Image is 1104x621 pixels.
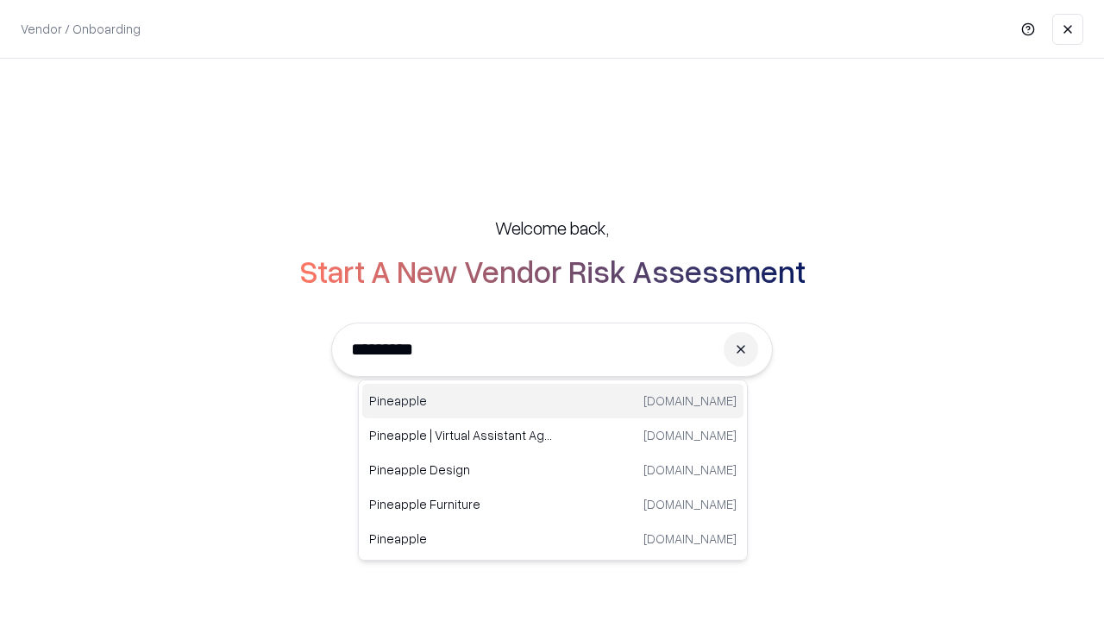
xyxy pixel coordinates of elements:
p: Pineapple [369,530,553,548]
p: [DOMAIN_NAME] [643,495,737,513]
p: [DOMAIN_NAME] [643,426,737,444]
p: Pineapple | Virtual Assistant Agency [369,426,553,444]
p: Vendor / Onboarding [21,20,141,38]
p: [DOMAIN_NAME] [643,530,737,548]
p: Pineapple [369,392,553,410]
p: Pineapple Furniture [369,495,553,513]
h2: Start A New Vendor Risk Assessment [299,254,806,288]
p: [DOMAIN_NAME] [643,461,737,479]
p: Pineapple Design [369,461,553,479]
div: Suggestions [358,379,748,561]
h5: Welcome back, [495,216,609,240]
p: [DOMAIN_NAME] [643,392,737,410]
